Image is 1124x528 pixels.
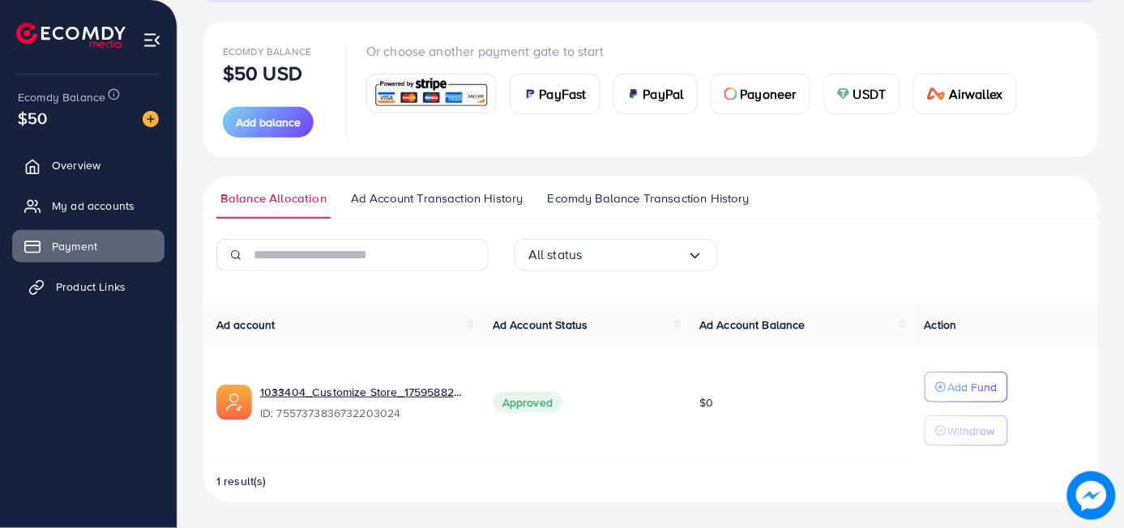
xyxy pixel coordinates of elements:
img: card [837,87,850,100]
a: Payment [12,230,165,262]
img: card [627,87,640,100]
a: Product Links [12,270,165,303]
a: card [366,74,497,113]
span: Payment [52,238,97,254]
a: My ad accounts [12,189,165,222]
img: image [1067,471,1116,520]
span: Ecomdy Balance Transaction History [548,189,750,207]
img: ic-ads-acc.e4c84228.svg [216,385,252,420]
a: Overview [12,149,165,181]
a: cardUSDT [823,74,900,114]
span: Ad Account Status [493,317,588,333]
a: cardAirwallex [913,74,1017,114]
span: 1 result(s) [216,473,267,489]
span: ID: 7557373836732203024 [260,405,467,421]
span: $50 [18,106,47,130]
span: Ecomdy Balance [223,45,311,58]
span: Balance Allocation [220,189,327,207]
img: logo [16,23,126,48]
p: $50 USD [223,63,302,83]
a: cardPayFast [510,74,600,114]
button: Add balance [223,107,314,138]
span: All status [528,242,583,267]
img: card [524,87,536,100]
span: PayPal [643,84,684,104]
a: 1033404_Customize Store_1759588237532 [260,384,467,400]
span: Ad Account Balance [699,317,806,333]
span: Ad Account Transaction History [351,189,524,207]
p: Add Fund [948,377,998,397]
span: Add balance [236,114,301,130]
button: Add Fund [925,372,1008,402]
a: cardPayoneer [711,74,810,114]
input: Search for option [583,242,687,267]
span: USDT [853,84,887,104]
span: My ad accounts [52,198,135,214]
span: PayFast [540,84,587,104]
img: card [724,87,737,100]
img: card [927,87,947,100]
p: Withdraw [948,421,995,441]
a: cardPayPal [613,74,698,114]
img: image [143,111,159,127]
span: Overview [52,157,100,173]
div: <span class='underline'>1033404_Customize Store_1759588237532</span></br>7557373836732203024 [260,384,467,421]
img: menu [143,31,161,49]
span: Action [925,317,957,333]
img: card [372,76,491,111]
button: Withdraw [925,415,1008,446]
span: Payoneer [741,84,797,104]
span: $0 [699,394,713,411]
div: Search for option [515,239,717,271]
span: Ad account [216,317,276,333]
p: Or choose another payment gate to start [366,41,1030,61]
span: Ecomdy Balance [18,89,105,105]
span: Approved [493,392,562,413]
span: Airwallex [949,84,1002,104]
span: Product Links [56,279,126,295]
